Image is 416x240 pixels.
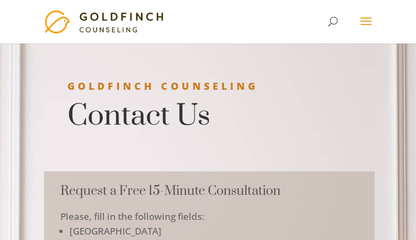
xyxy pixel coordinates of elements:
p: Please, fill in the following fields: [60,209,358,225]
h1: Contact Us [67,99,373,139]
li: [GEOGRAPHIC_DATA] [70,224,358,238]
h3: Goldfinch Counseling [67,80,373,98]
h3: Request a Free 15-Minute Consultation [60,182,358,209]
img: Goldfinch Counseling [44,10,167,33]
